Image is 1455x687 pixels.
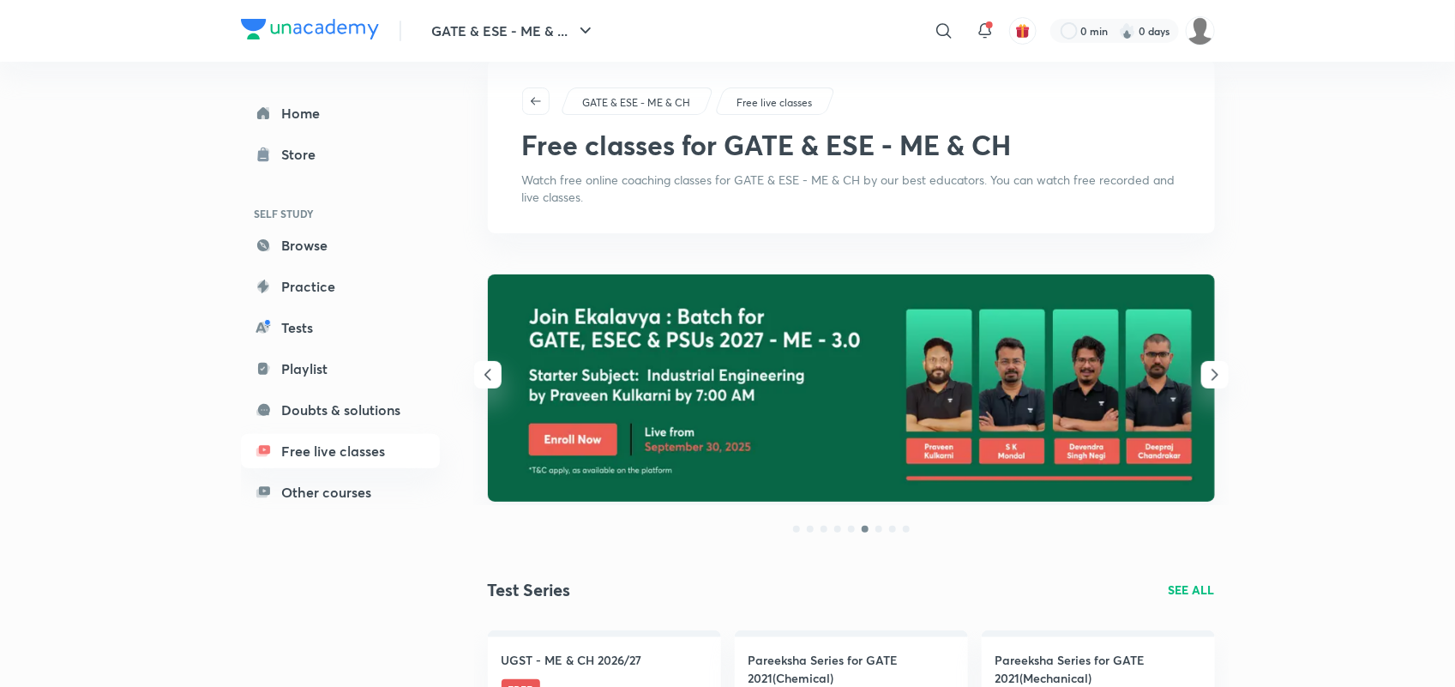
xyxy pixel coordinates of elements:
h2: Test Series [488,577,571,603]
h6: SELF STUDY [241,199,440,228]
img: Coolm [1186,16,1215,45]
a: SEE ALL [1169,581,1215,599]
img: Company Logo [241,19,379,39]
a: Free live classes [241,434,440,468]
a: Other courses [241,475,440,509]
h4: Pareeksha Series for GATE 2021(Mechanical) [995,651,1201,687]
img: banner [488,274,1215,502]
button: GATE & ESE - ME & ... [422,14,606,48]
a: Company Logo [241,19,379,44]
a: Tests [241,310,440,345]
a: Home [241,96,440,130]
a: Playlist [241,352,440,386]
img: streak [1119,22,1136,39]
img: avatar [1015,23,1031,39]
a: banner [488,274,1215,504]
a: Store [241,137,440,172]
a: GATE & ESE - ME & CH [579,95,693,111]
p: GATE & ESE - ME & CH [582,95,690,111]
p: Watch free online coaching classes for GATE & ESE - ME & CH by our best educators. You can watch ... [522,172,1181,206]
h4: UGST - ME & CH 2026/27 [502,651,642,669]
h4: Pareeksha Series for GATE 2021(Chemical) [749,651,954,687]
a: Free live classes [733,95,815,111]
button: avatar [1009,17,1037,45]
a: Doubts & solutions [241,393,440,427]
h1: Free classes for GATE & ESE - ME & CH [522,129,1012,161]
a: Practice [241,269,440,304]
a: Browse [241,228,440,262]
p: Free live classes [737,95,812,111]
div: Store [282,144,327,165]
